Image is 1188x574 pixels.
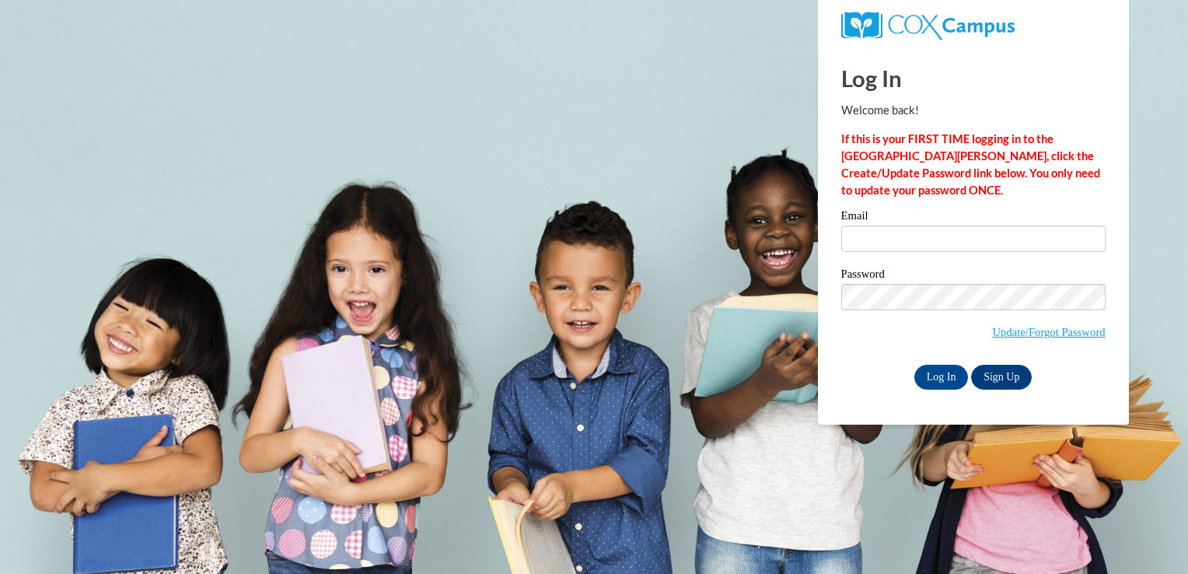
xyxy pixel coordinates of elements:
a: Update/Forgot Password [993,326,1106,338]
label: Email [841,210,1106,226]
a: COX Campus [841,18,1015,31]
h1: Log In [841,62,1106,94]
p: Welcome back! [841,102,1106,119]
input: Log In [914,365,969,390]
a: Sign Up [971,365,1032,390]
label: Password [841,268,1106,284]
strong: If this is your FIRST TIME logging in to the [GEOGRAPHIC_DATA][PERSON_NAME], click the Create/Upd... [841,132,1100,197]
img: COX Campus [841,12,1015,40]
